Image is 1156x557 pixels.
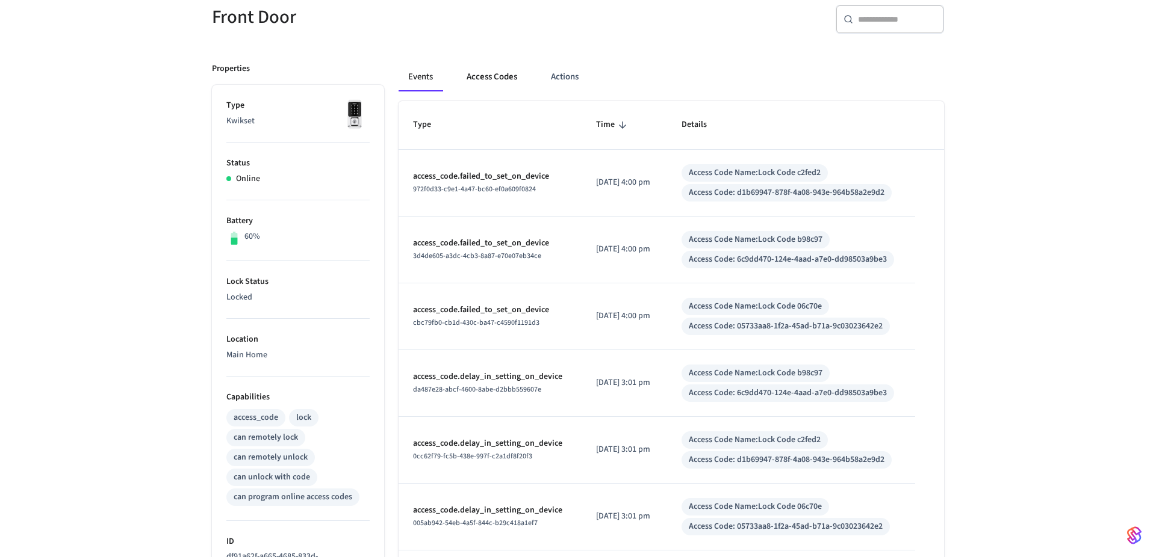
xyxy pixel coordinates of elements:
p: [DATE] 3:01 pm [596,443,653,456]
span: da487e28-abcf-4600-8abe-d2bbb559607e [413,384,541,395]
p: access_code.failed_to_set_on_device [413,304,567,316]
div: Access Code Name: Lock Code 06c70e [689,500,822,513]
h5: Front Door [212,5,571,29]
p: Properties [212,63,250,75]
p: ID [226,535,370,548]
span: cbc79fb0-cb1d-430c-ba47-c4590f1191d3 [413,318,539,328]
p: Capabilities [226,391,370,404]
p: access_code.delay_in_setting_on_device [413,504,567,517]
p: [DATE] 3:01 pm [596,510,653,523]
button: Events [399,63,443,91]
span: 005ab942-54eb-4a5f-844c-b29c418a1ef7 [413,518,538,528]
div: access_code [234,411,278,424]
div: Access Code: 05733aa8-1f2a-45ad-b71a-9c03023642e2 [689,320,883,333]
p: Type [226,99,370,112]
p: Main Home [226,349,370,362]
p: Location [226,333,370,346]
p: access_code.delay_in_setting_on_device [413,371,567,383]
div: Access Code Name: Lock Code 06c70e [689,300,822,313]
span: Details [682,115,722,134]
span: 0cc62f79-fc5b-438e-997f-c2a1df8f20f3 [413,451,532,461]
div: Access Code Name: Lock Code c2fed2 [689,434,821,446]
button: Actions [541,63,588,91]
div: can remotely lock [234,431,298,444]
span: 972f0d33-c9e1-4a47-bc60-ef0a609f0824 [413,184,536,194]
p: access_code.delay_in_setting_on_device [413,437,567,450]
div: Access Code: 6c9dd470-124e-4aad-a7e0-dd98503a9be3 [689,387,887,399]
p: Locked [226,291,370,304]
span: Type [413,115,447,134]
p: Kwikset [226,115,370,128]
div: Access Code Name: Lock Code b98c97 [689,367,822,380]
div: Access Code: 05733aa8-1f2a-45ad-b71a-9c03023642e2 [689,520,883,533]
div: ant example [399,63,944,91]
p: [DATE] 3:01 pm [596,377,653,389]
p: [DATE] 4:00 pm [596,243,653,256]
p: Battery [226,215,370,227]
p: access_code.failed_to_set_on_device [413,170,567,183]
div: lock [296,411,311,424]
div: Access Code: 6c9dd470-124e-4aad-a7e0-dd98503a9be3 [689,253,887,266]
p: [DATE] 4:00 pm [596,310,653,322]
div: Access Code: d1b69947-878f-4a08-943e-964b58a2e9d2 [689,186,884,199]
p: Status [226,157,370,170]
div: Access Code: d1b69947-878f-4a08-943e-964b58a2e9d2 [689,454,884,466]
button: Access Codes [457,63,527,91]
div: can remotely unlock [234,451,308,464]
p: access_code.failed_to_set_on_device [413,237,567,250]
span: 3d4de605-a3dc-4cb3-8a87-e70e07eb34ce [413,251,541,261]
div: Access Code Name: Lock Code b98c97 [689,233,822,246]
div: can program online access codes [234,491,352,503]
p: Lock Status [226,275,370,288]
p: [DATE] 4:00 pm [596,176,653,189]
p: 60% [244,230,260,243]
div: can unlock with code [234,471,310,484]
span: Time [596,115,630,134]
img: SeamLogoGradient.69752ec5.svg [1127,526,1142,545]
p: Online [236,173,260,185]
div: Access Code Name: Lock Code c2fed2 [689,167,821,179]
img: Kwikset Halo Touchscreen Wifi Enabled Smart Lock, Polished Chrome, Front [340,99,370,129]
